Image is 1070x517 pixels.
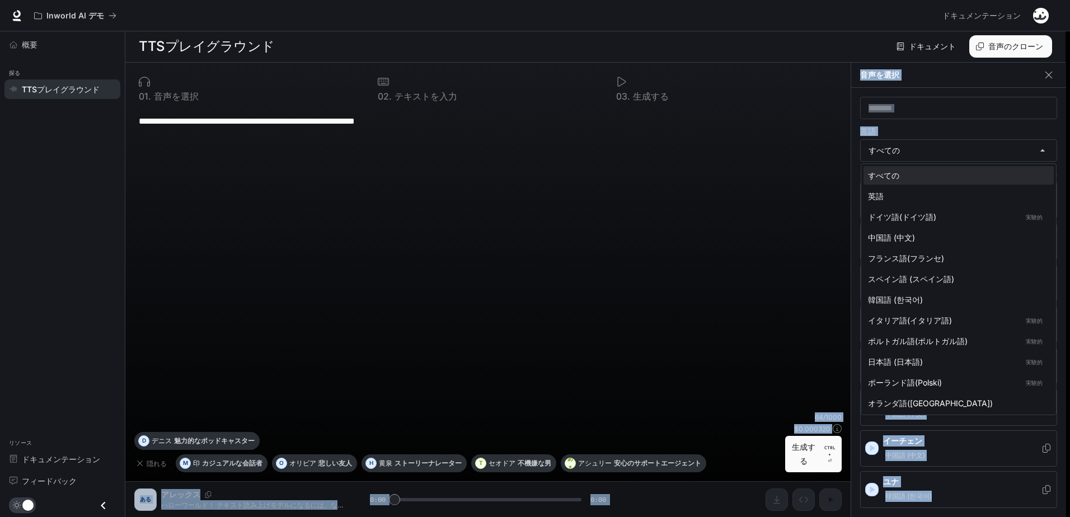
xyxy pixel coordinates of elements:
font: ポルトガル語(ポルトガル語) [868,335,968,347]
div: フランス語(フランセ) [868,252,1045,264]
p: 実験的 [1024,378,1045,388]
p: 実験的 [1024,212,1045,222]
font: ポーランド語(Polski) [868,377,942,388]
div: すべての [868,170,1045,181]
div: スペイン語 (スペイン語) [868,273,1045,285]
div: オランダ語([GEOGRAPHIC_DATA]) [868,397,1045,409]
div: 中国語 (中文) [868,232,1045,243]
div: 韓国語 (한국어) [868,294,1045,305]
font: イタリア語(イタリア語) [868,314,952,326]
font: 日本語 (日本語) [868,356,923,368]
p: 実験的 [1024,336,1045,346]
p: 実験的 [1024,316,1045,326]
div: 英語 [868,190,1045,202]
p: 実験的 [1024,357,1045,367]
font: ドイツ語(ドイツ語) [868,211,936,223]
